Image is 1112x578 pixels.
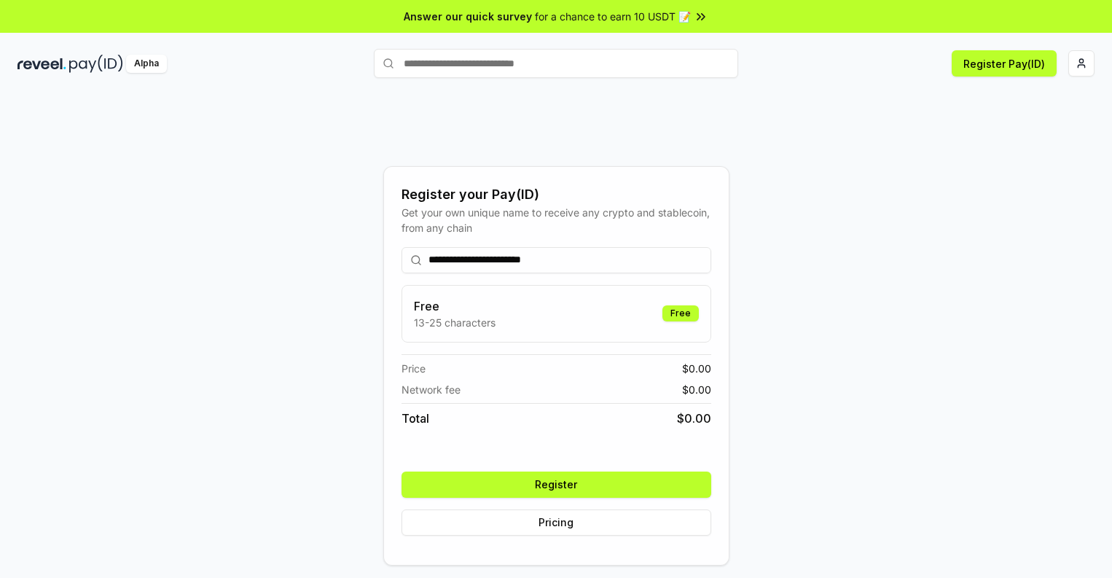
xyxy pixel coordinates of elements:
[402,361,426,376] span: Price
[126,55,167,73] div: Alpha
[535,9,691,24] span: for a chance to earn 10 USDT 📝
[402,472,711,498] button: Register
[402,410,429,427] span: Total
[682,382,711,397] span: $ 0.00
[402,382,461,397] span: Network fee
[662,305,699,321] div: Free
[677,410,711,427] span: $ 0.00
[404,9,532,24] span: Answer our quick survey
[17,55,66,73] img: reveel_dark
[402,184,711,205] div: Register your Pay(ID)
[952,50,1057,77] button: Register Pay(ID)
[69,55,123,73] img: pay_id
[402,509,711,536] button: Pricing
[402,205,711,235] div: Get your own unique name to receive any crypto and stablecoin, from any chain
[682,361,711,376] span: $ 0.00
[414,315,496,330] p: 13-25 characters
[414,297,496,315] h3: Free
